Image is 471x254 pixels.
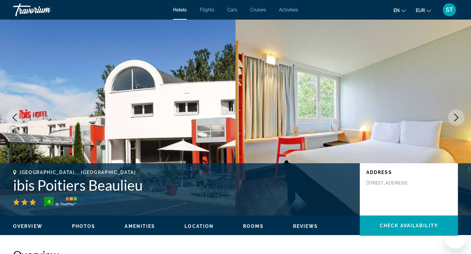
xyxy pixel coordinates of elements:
a: Travorium [13,1,78,18]
button: Check Availability [360,215,458,236]
button: Photos [72,223,96,229]
div: 4 [42,198,55,205]
button: Amenities [125,223,155,229]
span: ST [446,7,453,13]
button: Next image [448,109,464,126]
a: Hotels [173,7,187,12]
span: Check Availability [380,223,438,228]
p: Address [366,170,451,175]
a: Cruises [250,7,266,12]
button: Previous image [7,109,23,126]
a: Cars [227,7,237,12]
button: Reviews [293,223,318,229]
button: Change currency [416,6,431,15]
button: Rooms [243,223,264,229]
a: Activities [279,7,298,12]
button: User Menu [441,3,458,17]
button: Change language [393,6,406,15]
iframe: Button to launch messaging window [445,228,466,249]
span: EUR [416,8,425,13]
span: [GEOGRAPHIC_DATA], , [GEOGRAPHIC_DATA] [20,170,136,175]
img: trustyou-badge-hor.svg [44,197,77,207]
span: en [393,8,400,13]
button: Overview [13,223,43,229]
button: Location [184,223,214,229]
p: [STREET_ADDRESS] [366,180,419,186]
a: Flights [200,7,214,12]
h1: ibis Poitiers Beaulieu [13,177,353,194]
